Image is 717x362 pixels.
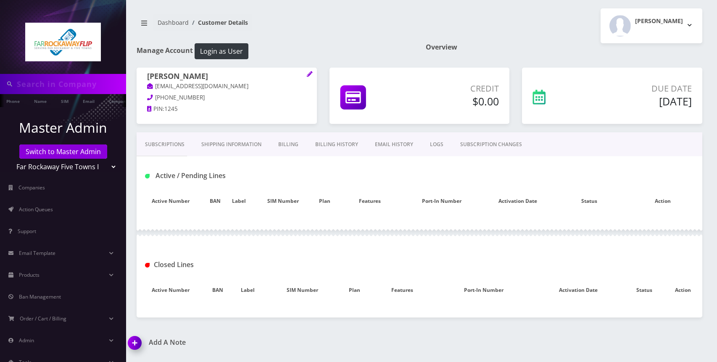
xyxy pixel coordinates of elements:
span: Admin [19,337,34,344]
th: SIM Number [264,278,340,302]
img: Active / Pending Lines [145,174,150,178]
h1: Manage Account [137,43,413,59]
a: Add A Note [128,338,413,346]
th: Plan [314,189,335,213]
a: Billing History [307,132,366,157]
span: Ban Management [19,293,61,300]
span: Email Template [19,249,55,257]
th: Active Number [137,278,205,302]
h1: [PERSON_NAME] [147,72,306,82]
th: BAN [205,189,226,213]
th: Label [231,278,264,302]
h5: $0.00 [411,95,499,108]
th: BAN [205,278,231,302]
th: Status [555,189,623,213]
a: Dashboard [158,18,189,26]
a: PIN: [147,105,164,113]
a: Phone [2,94,24,107]
input: Search in Company [17,76,124,92]
th: Status [625,278,664,302]
p: Credit [411,82,499,95]
a: [EMAIL_ADDRESS][DOMAIN_NAME] [147,82,248,91]
button: Login as User [195,43,248,59]
a: LOGS [422,132,452,157]
a: Billing [270,132,307,157]
th: Plan [341,278,368,302]
a: SIM [57,94,73,107]
a: Email [79,94,99,107]
th: SIM Number [253,189,314,213]
a: SUBSCRIPTION CHANGES [452,132,530,157]
th: Action [664,278,702,302]
h1: Overview [426,43,702,51]
nav: breadcrumb [137,14,413,38]
th: Port-In Number [436,278,531,302]
a: Shipping Information [193,132,270,157]
th: Action [623,189,702,213]
th: Active Number [137,189,205,213]
img: Far Rockaway Five Towns Flip [25,23,101,61]
span: Order / Cart / Billing [20,315,66,322]
a: Company [105,94,133,107]
h1: Closed Lines [145,261,319,269]
p: Due Date [590,82,692,95]
th: Label [226,189,253,213]
span: 1245 [164,105,178,113]
th: Activation Date [480,189,555,213]
span: Support [18,228,36,235]
button: [PERSON_NAME] [601,8,702,43]
span: [PHONE_NUMBER] [155,94,205,101]
th: Features [368,278,436,302]
a: Subscriptions [137,132,193,157]
h5: [DATE] [590,95,692,108]
a: Switch to Master Admin [19,144,107,159]
h1: Active / Pending Lines [145,172,319,180]
a: EMAIL HISTORY [366,132,422,157]
h2: [PERSON_NAME] [635,18,683,25]
th: Features [336,189,404,213]
span: Action Queues [19,206,53,213]
a: Login as User [193,46,248,55]
img: Closed Lines [145,263,150,268]
th: Port-In Number [403,189,480,213]
a: Name [30,94,51,107]
th: Activation Date [532,278,625,302]
span: Companies [18,184,45,191]
li: Customer Details [189,18,248,27]
span: Products [19,271,40,278]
